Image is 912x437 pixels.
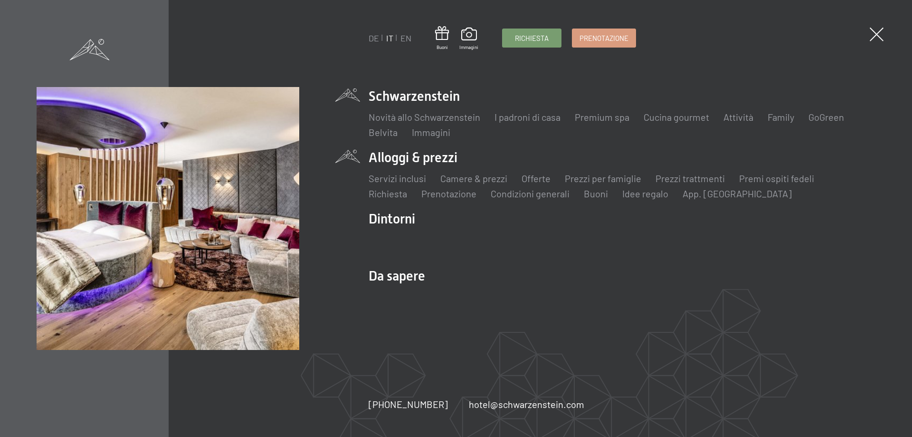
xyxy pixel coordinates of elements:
[723,111,753,123] a: Attività
[469,398,584,411] a: hotel@schwarzenstein.com
[515,33,549,43] span: Richiesta
[435,26,449,50] a: Buoni
[400,33,411,43] a: EN
[575,111,629,123] a: Premium spa
[494,111,560,123] a: I padroni di casa
[503,29,561,47] a: Richiesta
[369,173,426,184] a: Servizi inclusi
[421,188,476,199] a: Prenotazione
[386,33,393,43] a: IT
[369,188,407,199] a: Richiesta
[412,126,450,138] a: Immagini
[369,33,379,43] a: DE
[565,173,641,184] a: Prezzi per famiglie
[622,188,668,199] a: Idee regalo
[369,126,398,138] a: Belvita
[369,398,448,410] span: [PHONE_NUMBER]
[655,173,725,184] a: Prezzi trattmenti
[459,28,478,50] a: Immagini
[522,173,551,184] a: Offerte
[435,44,449,50] span: Buoni
[808,111,844,123] a: GoGreen
[491,188,570,199] a: Condizioni generali
[644,111,709,123] a: Cucina gourmet
[459,44,478,50] span: Immagini
[739,173,814,184] a: Premi ospiti fedeli
[440,173,507,184] a: Camere & prezzi
[579,33,628,43] span: Prenotazione
[584,188,608,199] a: Buoni
[369,111,480,123] a: Novità allo Schwarzenstein
[768,111,794,123] a: Family
[572,29,636,47] a: Prenotazione
[369,398,448,411] a: [PHONE_NUMBER]
[683,188,792,199] a: App. [GEOGRAPHIC_DATA]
